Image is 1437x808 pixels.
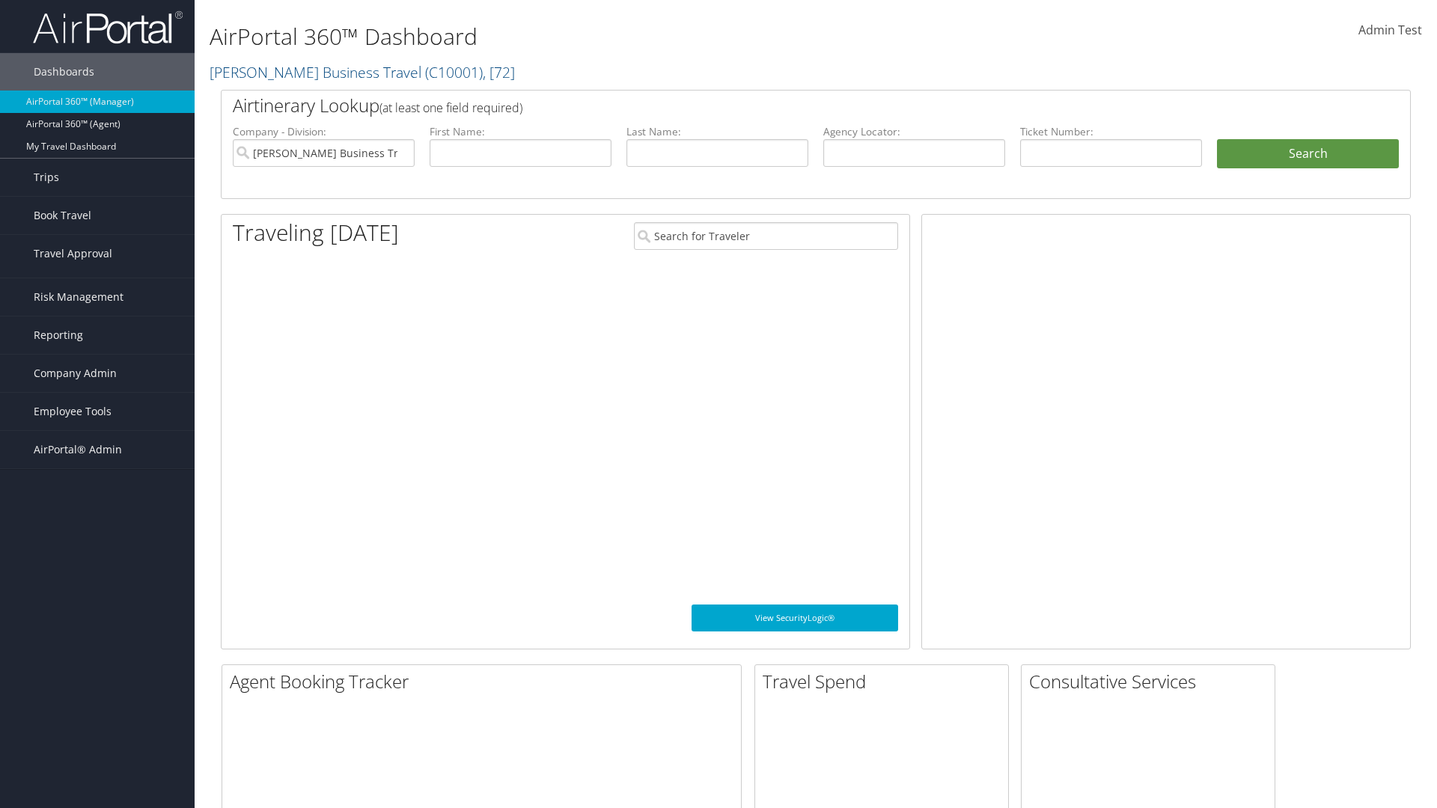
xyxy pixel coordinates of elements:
[763,669,1008,694] h2: Travel Spend
[210,21,1018,52] h1: AirPortal 360™ Dashboard
[483,62,515,82] span: , [ 72 ]
[1358,22,1422,38] span: Admin Test
[33,10,183,45] img: airportal-logo.png
[1358,7,1422,54] a: Admin Test
[634,222,898,250] input: Search for Traveler
[626,124,808,139] label: Last Name:
[34,278,123,316] span: Risk Management
[1217,139,1399,169] button: Search
[34,197,91,234] span: Book Travel
[425,62,483,82] span: ( C10001 )
[34,159,59,196] span: Trips
[233,93,1300,118] h2: Airtinerary Lookup
[34,355,117,392] span: Company Admin
[230,669,741,694] h2: Agent Booking Tracker
[34,393,112,430] span: Employee Tools
[210,62,515,82] a: [PERSON_NAME] Business Travel
[692,605,898,631] a: View SecurityLogic®
[430,124,611,139] label: First Name:
[1020,124,1202,139] label: Ticket Number:
[233,124,415,139] label: Company - Division:
[34,431,122,468] span: AirPortal® Admin
[34,235,112,272] span: Travel Approval
[1029,669,1275,694] h2: Consultative Services
[233,217,399,248] h1: Traveling [DATE]
[34,316,83,354] span: Reporting
[379,100,522,116] span: (at least one field required)
[34,53,94,91] span: Dashboards
[823,124,1005,139] label: Agency Locator:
